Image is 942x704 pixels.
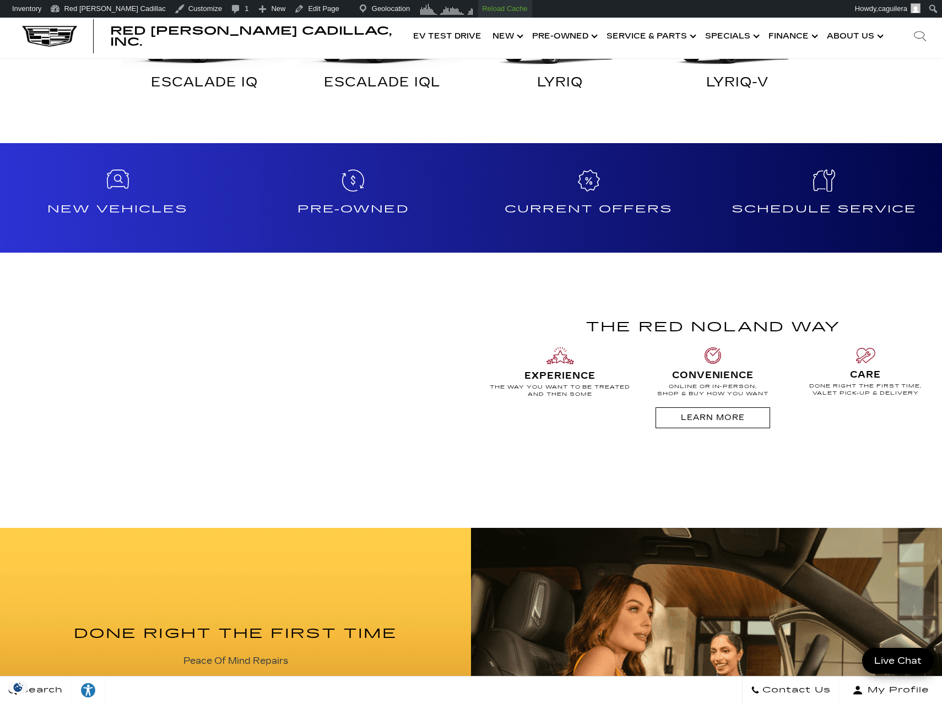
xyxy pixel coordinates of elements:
span: The Way You Want To Be Treated And Then Some [490,384,630,398]
a: Specials [700,14,763,58]
div: ESCALADE IQL [302,78,463,92]
iframe: Cadillac for Summer Fun in Colorado | Red Noland Cadillac [100,297,376,462]
span: Search [17,683,63,698]
img: Visitors over 48 hours. Click for more Clicky Site Stats. [419,4,474,15]
h4: New Vehicles [4,200,231,218]
div: ESCALADE IQ [124,78,285,92]
span: Contact Us [760,683,831,698]
button: Open user profile menu [840,676,942,704]
span: Done Right The First Time, Valet Pick-Up & Delivery [809,383,922,397]
span: Online Or In-Person, Shop & Buy How You Want [657,383,768,397]
a: Learn More [656,407,770,428]
span: My Profile [863,683,929,698]
a: Current Offers [471,143,707,253]
section: Click to Open Cookie Consent Modal [6,681,31,693]
img: Opt-Out Icon [6,681,31,693]
a: Finance [763,14,821,58]
span: Red [PERSON_NAME] Cadillac, Inc. [110,24,392,48]
div: Explore your accessibility options [72,682,105,698]
img: Cadillac Dark Logo with Cadillac White Text [22,26,77,47]
a: Red [PERSON_NAME] Cadillac, Inc. [110,25,397,47]
h3: Done Right The First Time [74,623,397,645]
h4: Current Offers [475,200,702,218]
div: LYRIQ-V [657,78,819,92]
strong: Convenience [672,370,754,380]
strong: Reload Cache [482,4,527,13]
a: About Us [821,14,887,58]
h4: Schedule Service [711,200,938,218]
strong: EXPERIENCE [524,370,595,381]
h4: Pre-Owned [240,200,467,218]
span: caguilera [878,4,907,13]
a: Live Chat [862,648,934,674]
h3: The Red Noland Way [484,316,942,339]
a: Pre-Owned [527,14,601,58]
div: Search [898,14,942,58]
a: New [487,14,527,58]
strong: Care [850,369,881,380]
p: Peace Of Mind Repairs [183,653,288,669]
a: Contact Us [742,676,840,704]
a: Service & Parts [601,14,700,58]
a: Pre-Owned [236,143,472,253]
a: Explore your accessibility options [72,676,105,704]
span: Live Chat [869,654,927,667]
a: EV Test Drive [408,14,487,58]
div: LYRIQ [479,78,641,92]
